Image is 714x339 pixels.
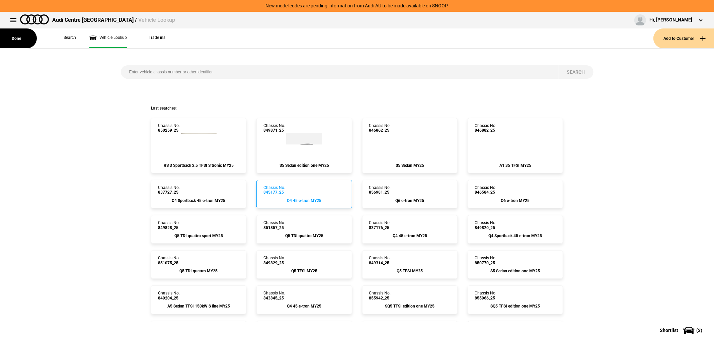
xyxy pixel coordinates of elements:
span: 849829_25 [263,314,285,319]
div: Q4 Sportback 45 e-tron MY25 [158,225,239,230]
div: Chassis No. [263,309,285,319]
div: Chassis No. [158,123,180,133]
a: Search [55,28,76,48]
span: Shortlist [660,328,678,333]
div: Q4 45 e-tron MY25 [263,225,345,230]
img: Audi_F4NA53_25_AO_2Y2Y_4ZD_WA2_WA7_6FJ_55K_PY5_PYY_QQ9_(Nadin:_4ZD_55K_6FJ_C19_PY5_PYY_QQ9_S7E_WA... [497,257,533,284]
div: Q6 e-tron MY25 [369,225,451,230]
div: Hi, [PERSON_NAME] [649,17,692,23]
img: Audi_GFBA1A_25_FW_2Y2Y__(Nadin:_C06)_ext.png [390,195,430,222]
span: Last searches: [151,106,177,111]
span: 837727_25 [158,190,180,195]
div: A1 35 TFSI MY25 [475,163,556,168]
div: RS 3 Sportback 2.5 TFSI S tronic MY25 [158,163,239,168]
span: 849820_25 [475,252,496,257]
div: Chassis No. [475,123,496,133]
div: Chassis No. [475,309,496,319]
img: Audi_GFBA1A_25_FW_G1G1_FB5_(Nadin:_C05_FB5_SN8)_ext.png [497,195,533,222]
div: Q4 45 e-tron MY25 [369,287,451,292]
img: Audi_F4NA53_25_AO_C2C2__(Nadin:_C15_S7E_S9S_YEA)_ext.png [181,195,217,222]
div: Chassis No. [369,309,391,319]
div: Chassis No. [369,123,391,133]
img: Audi_FU2S5Y_25S_GX_6Y6Y_PAH_5MK_WA2_PQ7_8RT_PYH_PWO_3FP_F19_(Nadin:_3FP_5MK_8RT_C85_F19_PAH_PQ7_P... [392,133,428,160]
span: 849871_25 [263,128,285,133]
span: 850770_25 [475,314,496,319]
span: 837176_25 [369,252,391,257]
img: Audi_GUBAUY_25S_GX_N7N7_PAH_WA7_5MB_6FJ_WXC_PWL_F80_H65_Y4T_(Nadin:_5MB_6FJ_C56_F80_H65_PAH_PWL_S... [181,257,217,284]
span: 850259_25 [158,128,180,133]
div: Chassis No. [263,185,285,195]
span: 849828_25 [158,252,180,257]
img: Audi_F4BA53_25_AO_C2C2__(Nadin:_C18_S7E)_ext.png [286,195,322,222]
span: 851857_25 [263,252,285,257]
div: Chassis No. [263,247,285,257]
img: Audi_F4BA53_25_AO_0E0E_4ZD_3S2_(Nadin:_3S2_4ZD_C15_S7E_YEA)_ext.png [390,257,430,284]
div: Q5 TDI quattro MY25 [263,287,345,292]
div: Q6 e-tron MY25 [475,225,556,230]
img: Audi_GUBAUY_25_FW_6Y6Y_3FU_PAH_WA7_6FJ_F80_H65_(Nadin:_3FU_6FJ_C56_F80_H65_PAH_WA7)_ext.png [284,257,324,284]
div: Q4 Sportback 45 e-tron MY25 [475,287,556,292]
span: ( 3 ) [696,328,702,333]
div: Chassis No. [158,247,180,257]
span: 849314_25 [369,314,391,319]
img: Audi_FU2S5Y_25LE_GX_6Y6Y_PAH_9VS_PYH_3FP_(Nadin:_3FP_9VS_C85_PAH_PYH_SN8)_ext.png [286,133,322,160]
div: Audi Centre [GEOGRAPHIC_DATA] / [52,16,175,24]
div: Chassis No. [369,247,391,257]
img: Audi_8YFRWY_25_TG_B1B1_WA9_5MB_PEJ_5J5_64U_(Nadin:_5J5_5MB_64U_C48_PEJ_S7K_WA9)_ext.png [181,133,217,160]
div: Q5 TDI quattro sport MY25 [158,287,239,292]
input: Enter vehicle chassis number or other identifier. [121,65,559,79]
a: Vehicle Lookup [89,28,127,48]
a: Trade ins [140,28,165,48]
button: Shortlist(3) [650,322,714,339]
span: 845177_25 [263,190,285,195]
button: Search [559,65,593,79]
span: 846882_25 [475,128,496,133]
span: 856981_25 [369,190,391,195]
div: S5 Sedan MY25 [369,163,451,168]
div: Chassis No. [475,185,496,195]
span: 846862_25 [369,128,391,133]
button: Add to Customer [653,28,714,48]
div: Chassis No. [263,123,285,133]
div: Chassis No. [158,185,180,195]
div: Chassis No. [475,247,496,257]
span: 851075_25 [158,314,180,319]
img: audi.png [20,14,49,24]
span: 846584_25 [475,190,496,195]
img: Audi_GBAAHG_25_KR_0E0E_4A3_(Nadin:_4A3_C42)_ext.png [497,133,533,160]
div: Chassis No. [158,309,180,319]
div: S5 Sedan edition one MY25 [263,163,345,168]
span: Vehicle Lookup [138,17,175,23]
div: Chassis No. [369,185,391,195]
